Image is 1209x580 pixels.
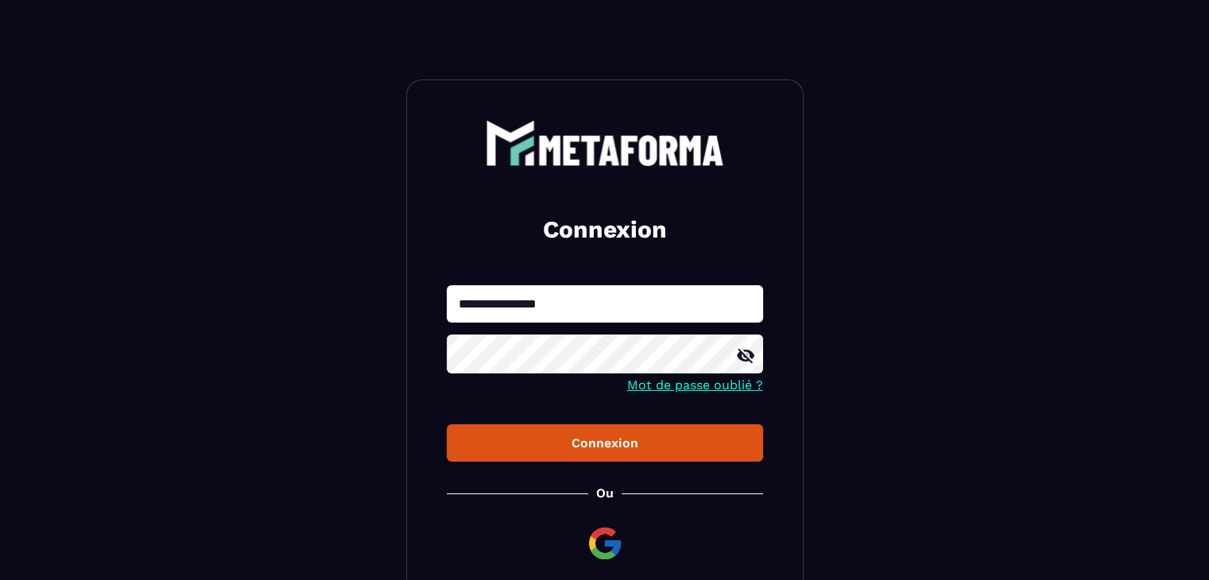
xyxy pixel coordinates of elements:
[447,120,763,166] a: logo
[459,435,750,450] div: Connexion
[447,424,763,462] button: Connexion
[466,214,744,246] h2: Connexion
[596,485,614,501] p: Ou
[486,120,724,166] img: logo
[627,377,763,392] a: Mot de passe oublié ?
[586,524,624,563] img: google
